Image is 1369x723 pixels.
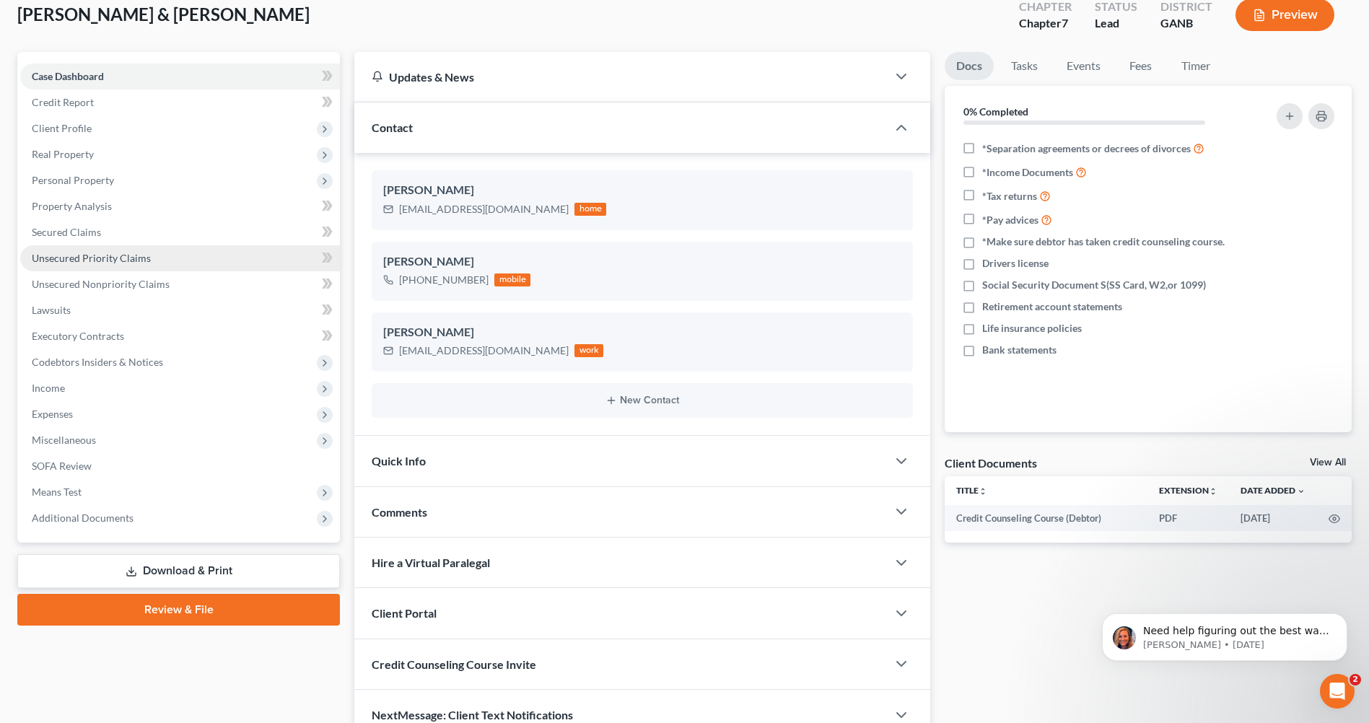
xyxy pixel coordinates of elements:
[1241,485,1305,496] a: Date Added expand_more
[383,395,901,406] button: New Contact
[32,434,96,446] span: Miscellaneous
[372,657,536,671] span: Credit Counseling Course Invite
[1095,15,1137,32] div: Lead
[32,122,92,134] span: Client Profile
[32,512,134,524] span: Additional Documents
[20,245,340,271] a: Unsecured Priority Claims
[945,455,1037,470] div: Client Documents
[945,52,994,80] a: Docs
[20,297,340,323] a: Lawsuits
[956,485,987,496] a: Titleunfold_more
[1160,15,1212,32] div: GANB
[32,70,104,82] span: Case Dashboard
[494,273,530,286] div: mobile
[20,63,340,89] a: Case Dashboard
[32,226,101,238] span: Secured Claims
[1297,487,1305,496] i: expand_more
[372,454,426,468] span: Quick Info
[982,299,1122,314] span: Retirement account statements
[399,273,489,287] div: [PHONE_NUMBER]
[383,324,901,341] div: [PERSON_NAME]
[574,203,606,216] div: home
[17,4,310,25] span: [PERSON_NAME] & [PERSON_NAME]
[17,554,340,588] a: Download & Print
[1055,52,1112,80] a: Events
[20,323,340,349] a: Executory Contracts
[1062,16,1068,30] span: 7
[20,219,340,245] a: Secured Claims
[1320,674,1355,709] iframe: Intercom live chat
[32,200,112,212] span: Property Analysis
[1159,485,1217,496] a: Extensionunfold_more
[1350,674,1361,685] span: 2
[982,321,1082,336] span: Life insurance policies
[372,556,490,569] span: Hire a Virtual Paralegal
[32,148,94,160] span: Real Property
[1019,15,1072,32] div: Chapter
[982,165,1073,180] span: *Income Documents
[963,105,1028,118] strong: 0% Completed
[20,193,340,219] a: Property Analysis
[20,453,340,479] a: SOFA Review
[383,182,901,199] div: [PERSON_NAME]
[32,278,170,290] span: Unsecured Nonpriority Claims
[979,487,987,496] i: unfold_more
[32,252,151,264] span: Unsecured Priority Claims
[372,120,413,134] span: Contact
[1310,457,1346,468] a: View All
[982,141,1191,156] span: *Separation agreements or decrees of divorces
[32,356,163,368] span: Codebtors Insiders & Notices
[1147,505,1229,531] td: PDF
[17,594,340,626] a: Review & File
[982,213,1038,227] span: *Pay advices
[32,408,73,420] span: Expenses
[20,89,340,115] a: Credit Report
[32,174,114,186] span: Personal Property
[372,606,437,620] span: Client Portal
[32,382,65,394] span: Income
[32,96,94,108] span: Credit Report
[1229,505,1317,531] td: [DATE]
[982,343,1057,357] span: Bank statements
[20,271,340,297] a: Unsecured Nonpriority Claims
[1080,583,1369,684] iframe: Intercom notifications message
[982,278,1206,292] span: Social Security Document S(SS Card, W2,or 1099)
[945,505,1147,531] td: Credit Counseling Course (Debtor)
[982,235,1225,249] span: *Make sure debtor has taken credit counseling course.
[32,304,71,316] span: Lawsuits
[574,344,603,357] div: work
[383,253,901,271] div: [PERSON_NAME]
[1170,52,1222,80] a: Timer
[982,189,1037,203] span: *Tax returns
[1118,52,1164,80] a: Fees
[32,486,82,498] span: Means Test
[399,202,569,216] div: [EMAIL_ADDRESS][DOMAIN_NAME]
[372,505,427,519] span: Comments
[399,343,569,358] div: [EMAIL_ADDRESS][DOMAIN_NAME]
[32,330,124,342] span: Executory Contracts
[372,69,870,84] div: Updates & News
[372,708,573,722] span: NextMessage: Client Text Notifications
[1000,52,1049,80] a: Tasks
[982,256,1049,271] span: Drivers license
[32,460,92,472] span: SOFA Review
[1209,487,1217,496] i: unfold_more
